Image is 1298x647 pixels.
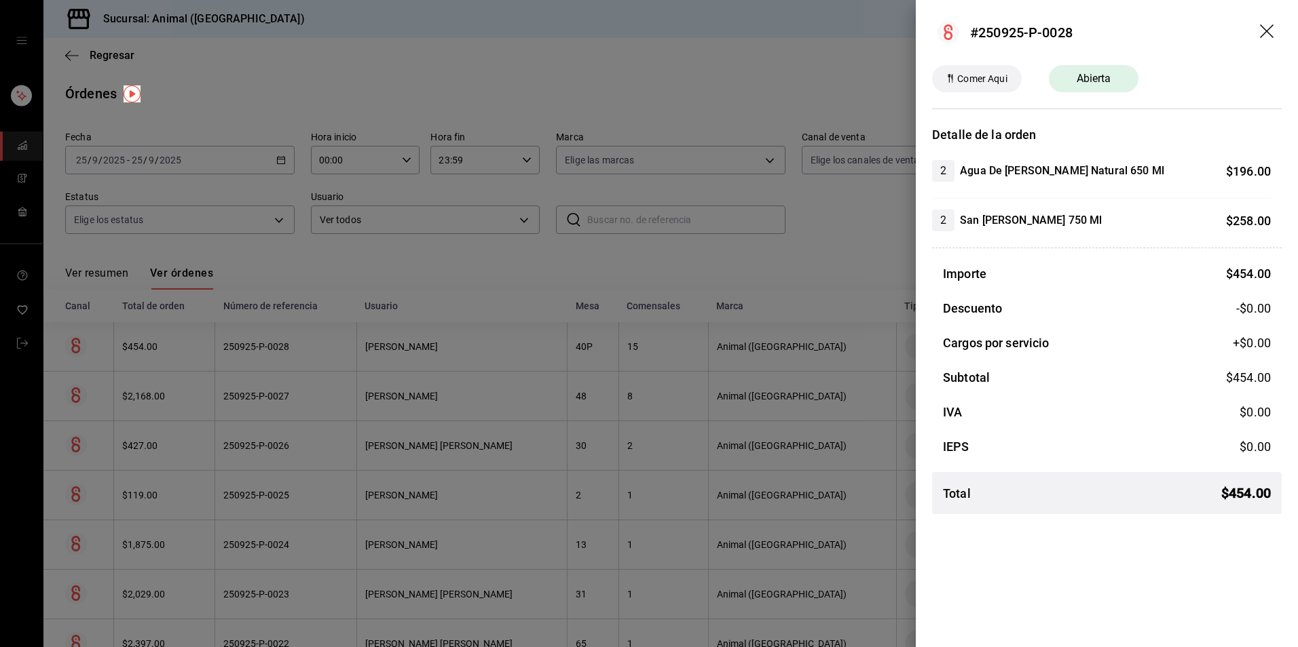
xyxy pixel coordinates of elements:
[1069,71,1119,87] span: Abierta
[932,163,954,179] span: 2
[1226,267,1271,281] span: $ 454.00
[1226,164,1271,178] span: $ 196.00
[1221,483,1271,503] span: $ 454.00
[960,212,1102,229] h4: San [PERSON_NAME] 750 Ml
[960,163,1164,179] h4: Agua De [PERSON_NAME] Natural 650 Ml
[970,22,1073,43] div: #250925-P-0028
[1260,24,1276,41] button: drag
[943,299,1002,317] h3: Descuento
[943,368,990,387] h3: Subtotal
[943,437,969,456] h3: IEPS
[1226,214,1271,228] span: $ 258.00
[1226,370,1271,385] span: $ 454.00
[1240,405,1271,419] span: $ 0.00
[932,125,1282,144] h3: Detalle de la orden
[932,212,954,229] span: 2
[943,403,962,421] h3: IVA
[1233,334,1271,352] span: +$ 0.00
[943,484,971,503] h3: Total
[1236,299,1271,317] span: -$0.00
[1240,439,1271,454] span: $ 0.00
[943,264,986,283] h3: Importe
[124,85,141,102] img: Tooltip marker
[943,334,1050,352] h3: Cargos por servicio
[952,72,1012,86] span: Comer Aqui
